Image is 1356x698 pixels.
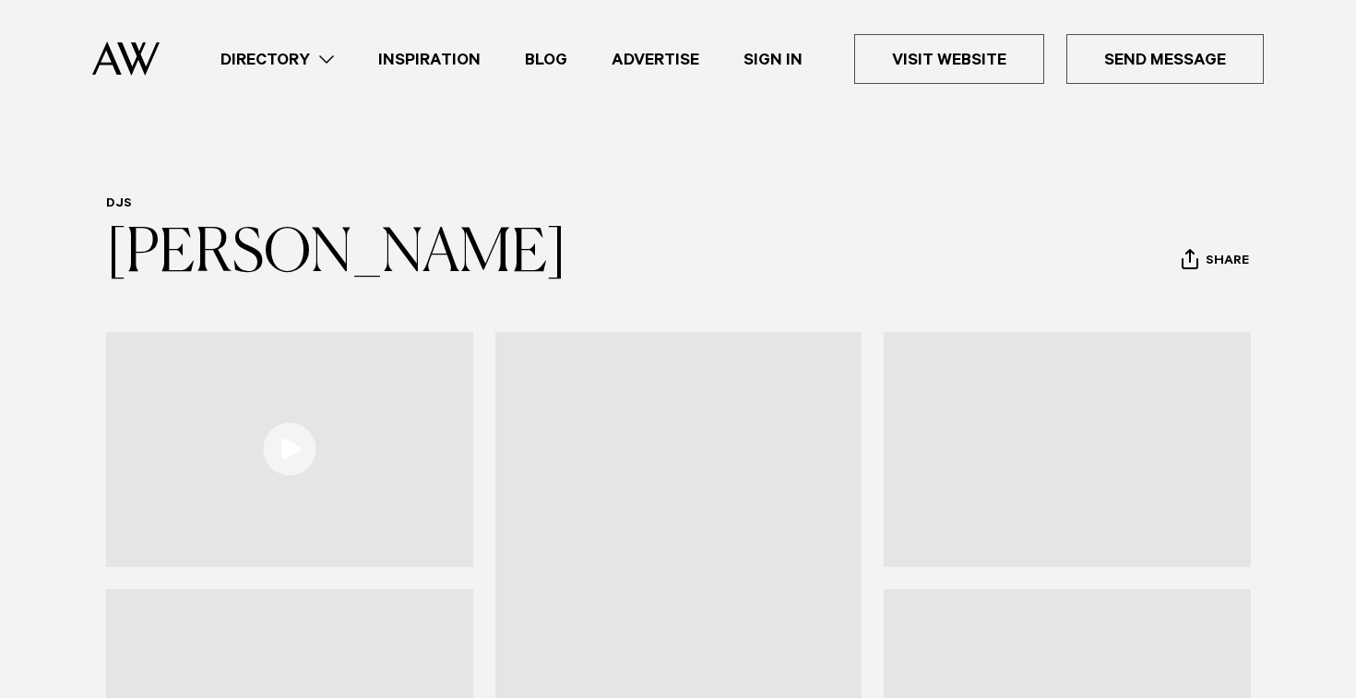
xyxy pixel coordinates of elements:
a: DJs [106,197,132,212]
span: Share [1206,254,1249,271]
a: Send Message [1066,34,1264,84]
a: Visit Website [854,34,1044,84]
a: Blog [503,47,589,72]
a: Sign In [721,47,825,72]
a: [PERSON_NAME] [106,225,566,284]
img: Auckland Weddings Logo [92,41,160,76]
a: Inspiration [356,47,503,72]
button: Share [1181,248,1250,276]
a: Advertise [589,47,721,72]
a: Directory [198,47,356,72]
